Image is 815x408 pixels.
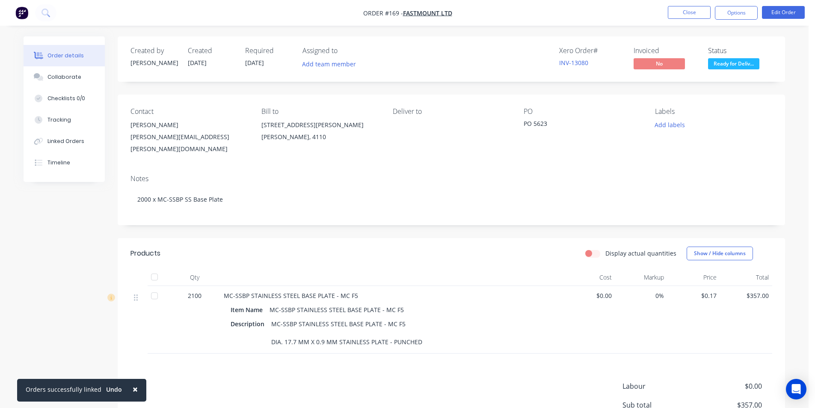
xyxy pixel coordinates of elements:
[708,47,772,55] div: Status
[245,47,292,55] div: Required
[615,269,668,286] div: Markup
[671,291,717,300] span: $0.17
[563,269,615,286] div: Cost
[130,119,248,155] div: [PERSON_NAME][PERSON_NAME][EMAIL_ADDRESS][PERSON_NAME][DOMAIN_NAME]
[188,47,235,55] div: Created
[130,175,772,183] div: Notes
[188,59,207,67] span: [DATE]
[101,383,127,396] button: Undo
[130,47,178,55] div: Created by
[47,116,71,124] div: Tracking
[708,58,759,69] span: Ready for Deliv...
[231,318,268,330] div: Description
[605,249,676,258] label: Display actual quantities
[130,119,248,131] div: [PERSON_NAME]
[231,304,266,316] div: Item Name
[559,47,623,55] div: Xero Order #
[169,269,220,286] div: Qty
[403,9,452,17] a: Fastmount Ltd
[786,379,806,399] div: Open Intercom Messenger
[634,47,698,55] div: Invoiced
[224,292,358,300] span: MC-SSBP STAINLESS STEEL BASE PLATE - MC F5
[24,131,105,152] button: Linked Orders
[720,269,773,286] div: Total
[47,137,84,145] div: Linked Orders
[268,318,426,348] div: MC-SSBP STAINLESS STEEL BASE PLATE - MC F5 DIA. 17.7 MM X 0.9 MM STAINLESS PLATE - PUNCHED
[245,59,264,67] span: [DATE]
[188,291,202,300] span: 2100
[687,247,753,260] button: Show / Hide columns
[715,6,758,20] button: Options
[24,45,105,66] button: Order details
[723,291,769,300] span: $357.00
[524,119,631,131] div: PO 5623
[133,383,138,395] span: ×
[24,88,105,109] button: Checklists 0/0
[47,159,70,167] div: Timeline
[261,131,379,143] div: [PERSON_NAME], 4110
[650,119,689,131] button: Add labels
[24,109,105,131] button: Tracking
[699,381,762,391] span: $0.00
[708,58,759,71] button: Ready for Deliv...
[266,304,407,316] div: MC-SSBP STAINLESS STEEL BASE PLATE - MC F5
[130,58,178,67] div: [PERSON_NAME]
[47,52,84,60] div: Order details
[524,107,641,116] div: PO
[298,58,361,70] button: Add team member
[622,381,699,391] span: Labour
[130,107,248,116] div: Contact
[47,73,81,81] div: Collaborate
[302,58,361,70] button: Add team member
[762,6,805,19] button: Edit Order
[24,66,105,88] button: Collaborate
[634,58,685,69] span: No
[668,6,711,19] button: Close
[559,59,588,67] a: INV-13080
[24,152,105,173] button: Timeline
[655,107,772,116] div: Labels
[302,47,388,55] div: Assigned to
[130,131,248,155] div: [PERSON_NAME][EMAIL_ADDRESS][PERSON_NAME][DOMAIN_NAME]
[619,291,664,300] span: 0%
[261,119,379,131] div: [STREET_ADDRESS][PERSON_NAME]
[15,6,28,19] img: Factory
[566,291,612,300] span: $0.00
[26,385,101,394] div: Orders successfully linked
[47,95,85,102] div: Checklists 0/0
[261,107,379,116] div: Bill to
[124,379,146,399] button: Close
[261,119,379,146] div: [STREET_ADDRESS][PERSON_NAME][PERSON_NAME], 4110
[667,269,720,286] div: Price
[393,107,510,116] div: Deliver to
[363,9,403,17] span: Order #169 -
[130,248,160,259] div: Products
[130,186,772,212] div: 2000 x MC-SSBP SS Base Plate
